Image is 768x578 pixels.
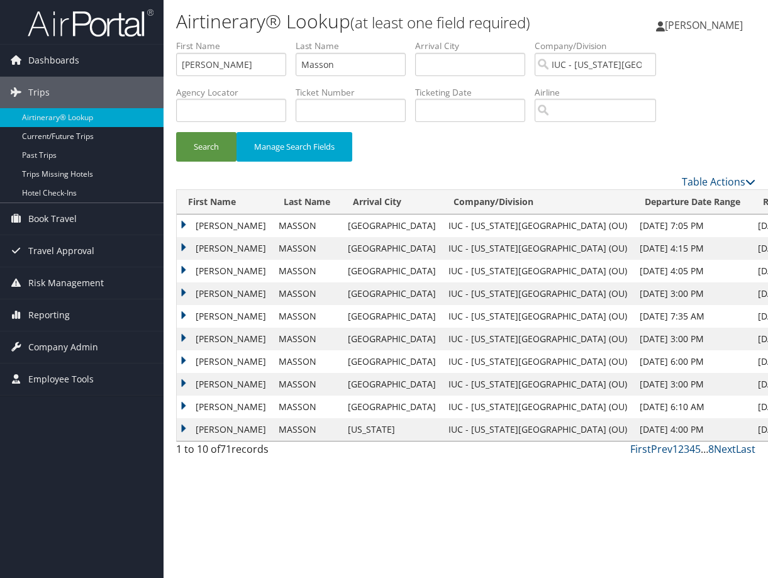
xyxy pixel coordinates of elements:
label: Ticketing Date [415,86,535,99]
th: Arrival City: activate to sort column ascending [342,190,442,214]
td: MASSON [272,260,342,282]
td: [PERSON_NAME] [177,350,272,373]
td: [GEOGRAPHIC_DATA] [342,282,442,305]
span: 71 [220,442,231,456]
td: [PERSON_NAME] [177,328,272,350]
a: Last [736,442,755,456]
th: Last Name: activate to sort column ascending [272,190,342,214]
button: Manage Search Fields [237,132,352,162]
td: [DATE] 6:00 PM [633,350,752,373]
td: [US_STATE] [342,418,442,441]
th: Company/Division [442,190,633,214]
td: IUC - [US_STATE][GEOGRAPHIC_DATA] (OU) [442,237,633,260]
td: [DATE] 3:00 PM [633,373,752,396]
td: IUC - [US_STATE][GEOGRAPHIC_DATA] (OU) [442,328,633,350]
td: [DATE] 3:00 PM [633,282,752,305]
td: MASSON [272,282,342,305]
td: [DATE] 4:15 PM [633,237,752,260]
td: [DATE] 4:00 PM [633,418,752,441]
a: 3 [684,442,689,456]
div: 1 to 10 of records [176,442,307,463]
td: [GEOGRAPHIC_DATA] [342,396,442,418]
td: [DATE] 7:35 AM [633,305,752,328]
td: [GEOGRAPHIC_DATA] [342,237,442,260]
label: Agency Locator [176,86,296,99]
td: MASSON [272,350,342,373]
td: IUC - [US_STATE][GEOGRAPHIC_DATA] (OU) [442,373,633,396]
span: Reporting [28,299,70,331]
a: 1 [672,442,678,456]
td: [GEOGRAPHIC_DATA] [342,214,442,237]
td: IUC - [US_STATE][GEOGRAPHIC_DATA] (OU) [442,214,633,237]
span: Risk Management [28,267,104,299]
td: [PERSON_NAME] [177,373,272,396]
td: MASSON [272,305,342,328]
a: 5 [695,442,701,456]
span: Employee Tools [28,364,94,395]
span: Company Admin [28,331,98,363]
a: Next [714,442,736,456]
img: airportal-logo.png [28,8,153,38]
label: First Name [176,40,296,52]
td: [GEOGRAPHIC_DATA] [342,260,442,282]
a: 8 [708,442,714,456]
h1: Airtinerary® Lookup [176,8,562,35]
td: [DATE] 4:05 PM [633,260,752,282]
td: [PERSON_NAME] [177,237,272,260]
td: [PERSON_NAME] [177,260,272,282]
label: Last Name [296,40,415,52]
a: 4 [689,442,695,456]
td: IUC - [US_STATE][GEOGRAPHIC_DATA] (OU) [442,396,633,418]
td: MASSON [272,237,342,260]
a: [PERSON_NAME] [656,6,755,44]
span: [PERSON_NAME] [665,18,743,32]
a: Table Actions [682,175,755,189]
td: [PERSON_NAME] [177,214,272,237]
td: MASSON [272,373,342,396]
a: 2 [678,442,684,456]
td: [GEOGRAPHIC_DATA] [342,350,442,373]
td: IUC - [US_STATE][GEOGRAPHIC_DATA] (OU) [442,260,633,282]
td: IUC - [US_STATE][GEOGRAPHIC_DATA] (OU) [442,418,633,441]
td: [GEOGRAPHIC_DATA] [342,305,442,328]
td: [PERSON_NAME] [177,396,272,418]
td: MASSON [272,396,342,418]
td: [PERSON_NAME] [177,305,272,328]
th: Departure Date Range: activate to sort column ascending [633,190,752,214]
td: [PERSON_NAME] [177,282,272,305]
label: Arrival City [415,40,535,52]
td: [DATE] 3:00 PM [633,328,752,350]
td: MASSON [272,418,342,441]
td: [PERSON_NAME] [177,418,272,441]
span: Book Travel [28,203,77,235]
a: Prev [651,442,672,456]
button: Search [176,132,237,162]
td: MASSON [272,214,342,237]
td: [DATE] 6:10 AM [633,396,752,418]
a: First [630,442,651,456]
label: Company/Division [535,40,665,52]
td: [DATE] 7:05 PM [633,214,752,237]
td: IUC - [US_STATE][GEOGRAPHIC_DATA] (OU) [442,350,633,373]
td: IUC - [US_STATE][GEOGRAPHIC_DATA] (OU) [442,282,633,305]
td: [GEOGRAPHIC_DATA] [342,328,442,350]
label: Airline [535,86,665,99]
td: [GEOGRAPHIC_DATA] [342,373,442,396]
span: Travel Approval [28,235,94,267]
td: MASSON [272,328,342,350]
th: First Name: activate to sort column ascending [177,190,272,214]
label: Ticket Number [296,86,415,99]
td: IUC - [US_STATE][GEOGRAPHIC_DATA] (OU) [442,305,633,328]
span: Trips [28,77,50,108]
span: Dashboards [28,45,79,76]
small: (at least one field required) [350,12,530,33]
span: … [701,442,708,456]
